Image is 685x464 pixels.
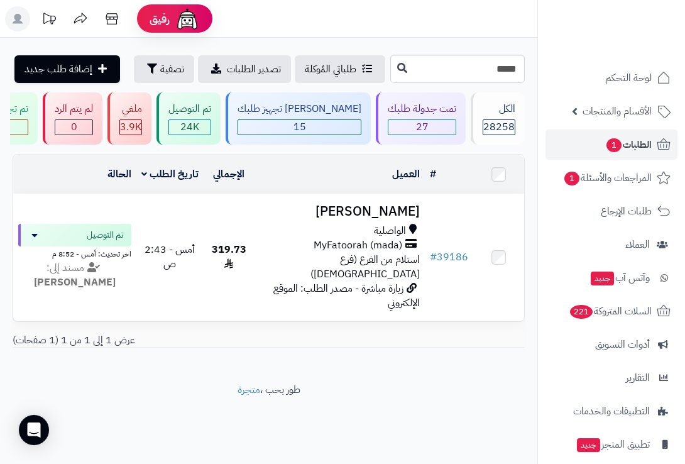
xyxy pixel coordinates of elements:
[573,402,650,420] span: التطبيقات والخدمات
[25,62,92,77] span: إضافة طلب جديد
[55,120,92,135] span: 0
[564,172,579,185] span: 1
[260,204,420,219] h3: [PERSON_NAME]
[3,333,534,348] div: عرض 1 إلى 1 من 1 (1 صفحات)
[576,436,650,453] span: تطبيق المتجر
[198,55,291,83] a: تصدير الطلبات
[545,363,677,393] a: التقارير
[19,415,49,445] div: Open Intercom Messenger
[120,120,141,135] span: 3.9K
[600,31,673,58] img: logo-2.png
[314,238,402,253] span: MyFatoorah (mada)
[430,167,436,182] a: #
[169,120,211,135] span: 24K
[273,281,420,311] span: زيارة مباشرة - مصدر الطلب: الموقع الإلكتروني
[154,92,223,145] a: تم التوصيل 24K
[601,202,652,220] span: طلبات الإرجاع
[545,63,677,93] a: لوحة التحكم
[238,382,260,397] a: متجرة
[223,92,373,145] a: [PERSON_NAME] تجهيز طلبك 15
[105,92,154,145] a: ملغي 3.9K
[169,120,211,135] div: 23969
[40,92,105,145] a: لم يتم الرد 0
[295,55,385,83] a: طلباتي المُوكلة
[468,92,527,145] a: الكل28258
[14,55,120,83] a: إضافة طلب جديد
[545,329,677,360] a: أدوات التسويق
[212,242,246,272] span: 319.73
[545,229,677,260] a: العملاء
[626,369,650,387] span: التقارير
[119,102,142,116] div: ملغي
[374,224,406,238] span: الواصلية
[33,6,65,35] a: تحديثات المنصة
[483,120,515,135] span: 28258
[570,305,593,319] span: 221
[483,102,515,116] div: الكل
[160,62,184,77] span: تصفية
[589,269,650,287] span: وآتس آب
[545,163,677,193] a: المراجعات والأسئلة1
[120,120,141,135] div: 3870
[238,120,361,135] span: 15
[55,102,93,116] div: لم يتم الرد
[134,55,194,83] button: تصفية
[388,120,456,135] span: 27
[145,242,195,272] span: أمس - 2:43 ص
[545,396,677,426] a: التطبيقات والخدمات
[373,92,468,145] a: تمت جدولة طلبك 27
[34,275,116,290] strong: [PERSON_NAME]
[591,272,614,285] span: جديد
[545,263,677,293] a: وآتس آبجديد
[545,130,677,160] a: الطلبات1
[392,167,420,182] a: العميل
[168,102,211,116] div: تم التوصيل
[310,252,420,282] span: استلام من الفرع (فرع [DEMOGRAPHIC_DATA])
[583,102,652,120] span: الأقسام والمنتجات
[107,167,131,182] a: الحالة
[238,102,361,116] div: [PERSON_NAME] تجهيز طلبك
[388,102,456,116] div: تمت جدولة طلبك
[227,62,281,77] span: تصدير الطلبات
[545,196,677,226] a: طلبات الإرجاع
[595,336,650,353] span: أدوات التسويق
[605,69,652,87] span: لوحة التحكم
[625,236,650,253] span: العملاء
[545,429,677,460] a: تطبيق المتجرجديد
[175,6,200,31] img: ai-face.png
[305,62,356,77] span: طلباتي المُوكلة
[606,138,622,152] span: 1
[430,250,468,265] a: #39186
[545,296,677,326] a: السلات المتروكة221
[150,11,170,26] span: رفيق
[9,261,141,290] div: مسند إلى:
[605,136,652,153] span: الطلبات
[141,167,199,182] a: تاريخ الطلب
[87,229,124,241] span: تم التوصيل
[563,169,652,187] span: المراجعات والأسئلة
[577,438,600,452] span: جديد
[569,302,652,320] span: السلات المتروكة
[18,246,131,260] div: اخر تحديث: أمس - 8:52 م
[430,250,437,265] span: #
[213,167,244,182] a: الإجمالي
